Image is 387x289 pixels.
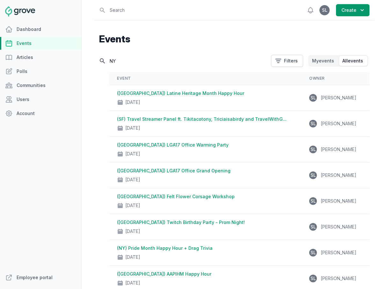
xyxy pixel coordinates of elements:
span: SL [310,173,316,177]
a: (NY) Pride Month Happy Hour + Drag Trivia [117,245,213,251]
span: [PERSON_NAME] [321,250,356,255]
span: All events [342,58,363,64]
div: [DATE] [125,99,140,105]
span: SL [310,225,316,229]
span: SL [310,96,316,100]
button: Myevents [309,56,339,66]
span: SL [310,199,316,203]
a: ([GEOGRAPHIC_DATA]) LGA17 Office Grand Opening [117,168,230,173]
span: SL [310,276,316,281]
span: [PERSON_NAME] [321,198,356,204]
th: Owner [302,72,364,85]
span: SL [310,121,316,126]
span: SL [322,8,327,12]
div: [DATE] [125,202,140,209]
div: [DATE] [125,254,140,260]
div: [DATE] [125,151,140,157]
button: Create [336,4,369,16]
a: ([GEOGRAPHIC_DATA]) Twitch Birthday Party - Prom Night! [117,220,245,225]
div: [DATE] [125,125,140,131]
div: [DATE] [125,228,140,235]
th: Event [109,72,302,85]
h1: Events [99,33,369,45]
span: [PERSON_NAME] [321,95,356,100]
span: SL [310,147,316,152]
img: Grove [5,6,35,17]
a: ([GEOGRAPHIC_DATA]) AAPIHM Happy Hour [117,271,211,277]
a: ([GEOGRAPHIC_DATA]) Felt Flower Corsage Workshop [117,194,235,199]
span: [PERSON_NAME] [321,121,356,126]
span: [PERSON_NAME] [321,147,356,152]
button: SL [319,5,330,15]
a: ([GEOGRAPHIC_DATA]) Latine Heritage Month Happy Hour [117,90,244,96]
a: ([GEOGRAPHIC_DATA]) LGA17 Office Warming Party [117,142,229,148]
button: Filters [271,55,303,67]
button: Allevents [339,56,368,66]
div: [DATE] [125,177,140,183]
span: [PERSON_NAME] [321,172,356,178]
div: [DATE] [125,280,140,286]
span: [PERSON_NAME] [321,224,356,229]
span: [PERSON_NAME] [321,276,356,281]
input: Search [99,55,267,67]
span: SL [310,250,316,255]
a: (SF) Travel Streamer Panel ft. Tikitacotony, Triciaisabirdy and TravelWithG... [117,116,287,122]
span: My events [312,58,334,64]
